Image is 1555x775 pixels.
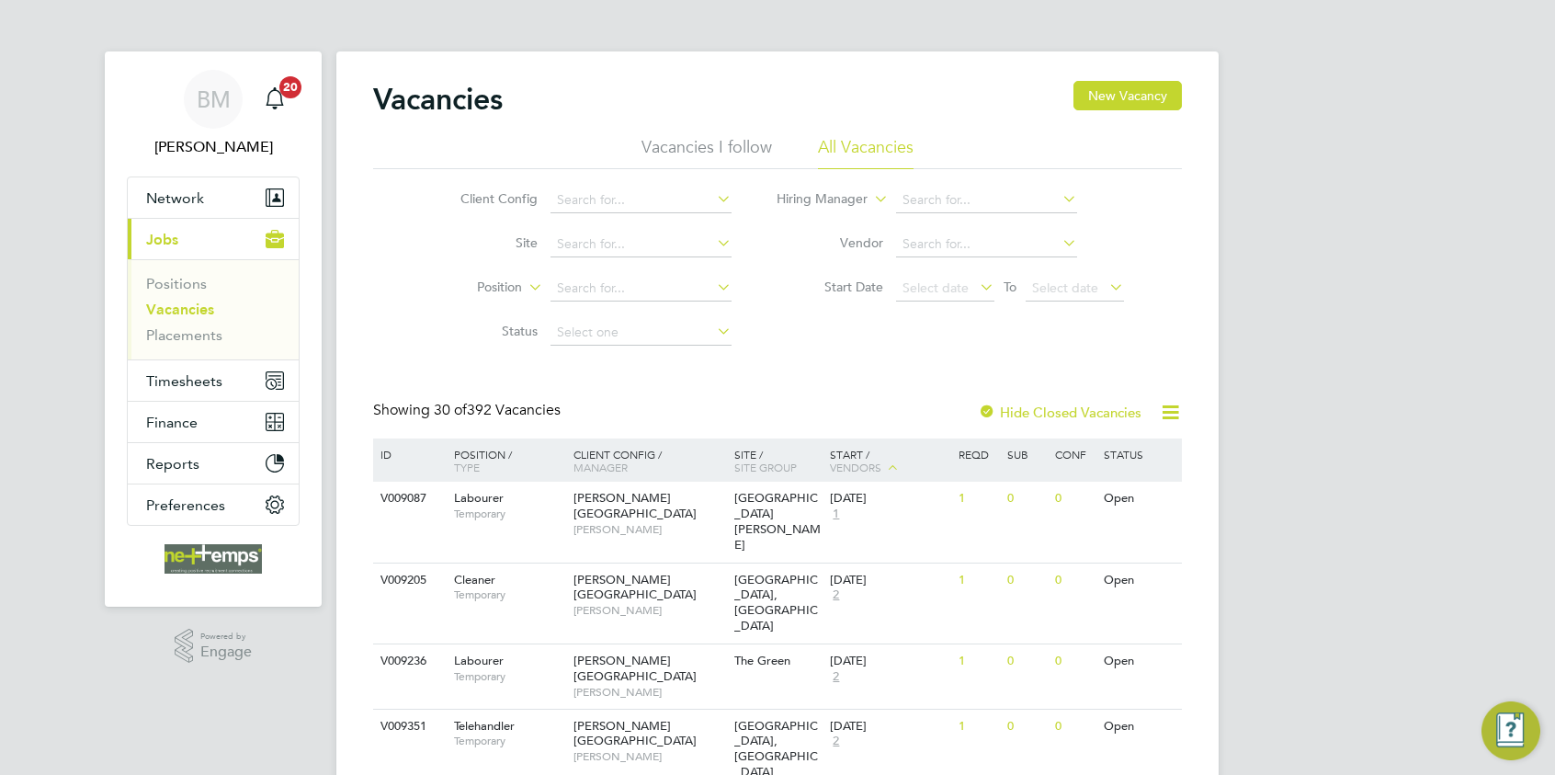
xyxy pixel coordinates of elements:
div: [DATE] [830,491,949,507]
div: Sub [1003,439,1050,470]
input: Search for... [896,188,1077,213]
span: [PERSON_NAME][GEOGRAPHIC_DATA] [573,718,697,749]
span: [GEOGRAPHIC_DATA][PERSON_NAME] [734,490,821,553]
div: Open [1099,564,1179,598]
span: Manager [573,460,628,474]
span: Select date [1032,279,1098,296]
div: 0 [1003,710,1050,744]
div: V009205 [376,564,440,598]
label: Hiring Manager [762,190,868,209]
input: Select one [550,320,732,346]
div: 0 [1050,482,1098,516]
li: Vacancies I follow [641,136,772,169]
span: BM [197,87,231,111]
button: New Vacancy [1073,81,1182,110]
div: 0 [1050,564,1098,598]
button: Finance [128,402,299,442]
span: [PERSON_NAME] [573,749,725,764]
div: Site / [730,439,826,483]
span: Labourer [454,490,504,506]
div: V009087 [376,482,440,516]
span: 20 [279,76,301,98]
span: Temporary [454,669,564,684]
div: Open [1099,644,1179,678]
span: Select date [902,279,969,296]
span: Engage [200,644,252,660]
a: Positions [146,275,207,292]
span: Temporary [454,507,564,521]
span: Network [146,189,204,207]
span: [PERSON_NAME][GEOGRAPHIC_DATA] [573,572,697,603]
input: Search for... [896,232,1077,257]
span: 2 [830,587,842,603]
span: Powered by [200,629,252,644]
div: V009236 [376,644,440,678]
span: 392 Vacancies [434,401,561,419]
div: Position / [440,439,569,483]
a: Powered byEngage [175,629,253,664]
label: Status [432,323,538,339]
span: [PERSON_NAME] [573,522,725,537]
button: Reports [128,443,299,484]
div: Showing [373,401,564,420]
div: Start / [825,439,954,484]
li: All Vacancies [818,136,914,169]
div: 0 [1050,644,1098,678]
label: Client Config [432,190,538,207]
label: Hide Closed Vacancies [978,404,1141,421]
span: The Green [734,653,790,668]
span: Labourer [454,653,504,668]
img: net-temps-logo-retina.png [165,544,262,574]
div: Client Config / [569,439,730,483]
a: 20 [256,70,293,129]
button: Timesheets [128,360,299,401]
span: [PERSON_NAME][GEOGRAPHIC_DATA] [573,653,697,684]
label: Position [416,279,522,297]
a: Placements [146,326,222,344]
span: 2 [830,669,842,685]
span: Vendors [830,460,881,474]
div: [DATE] [830,573,949,588]
div: 0 [1003,644,1050,678]
span: Temporary [454,734,564,748]
div: Reqd [954,439,1002,470]
button: Engage Resource Center [1481,701,1540,760]
div: Open [1099,482,1179,516]
button: Jobs [128,219,299,259]
div: [DATE] [830,719,949,735]
div: [DATE] [830,654,949,669]
span: Cleaner [454,572,495,587]
div: Jobs [128,259,299,359]
span: Brooke Morley [127,136,300,158]
span: Type [454,460,480,474]
div: 1 [954,564,1002,598]
div: V009351 [376,710,440,744]
label: Start Date [777,279,883,295]
span: Telehandler [454,718,515,734]
button: Preferences [128,484,299,525]
a: BM[PERSON_NAME] [127,70,300,158]
button: Network [128,177,299,218]
div: 1 [954,482,1002,516]
span: 1 [830,507,842,522]
div: Status [1099,439,1179,470]
span: 30 of [434,401,467,419]
a: Go to home page [127,544,300,574]
div: 0 [1003,564,1050,598]
span: To [998,275,1022,299]
span: Temporary [454,587,564,602]
h2: Vacancies [373,81,503,118]
input: Search for... [550,188,732,213]
label: Site [432,234,538,251]
span: Timesheets [146,372,222,390]
span: [GEOGRAPHIC_DATA], [GEOGRAPHIC_DATA] [734,572,818,634]
span: [PERSON_NAME][GEOGRAPHIC_DATA] [573,490,697,521]
span: Finance [146,414,198,431]
input: Search for... [550,276,732,302]
div: Conf [1050,439,1098,470]
div: Open [1099,710,1179,744]
span: Reports [146,455,199,473]
span: Site Group [734,460,797,474]
span: Preferences [146,496,225,514]
label: Vendor [777,234,883,251]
